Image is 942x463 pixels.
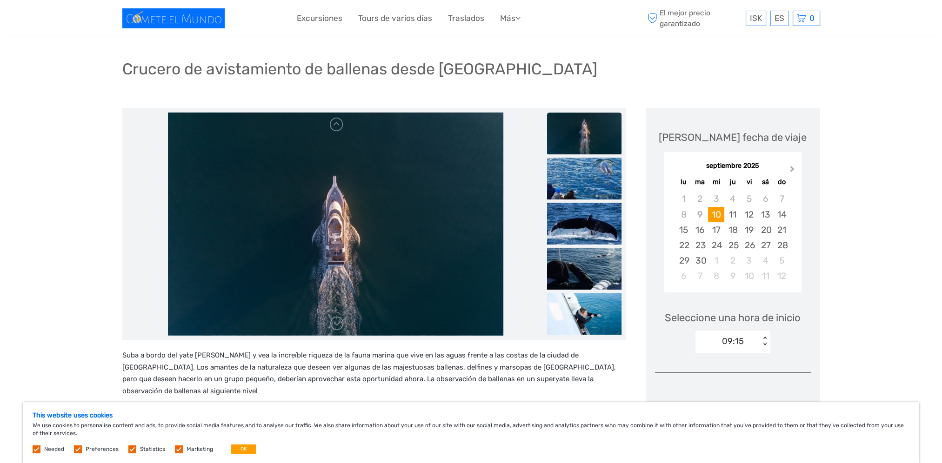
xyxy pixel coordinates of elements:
span: ISK [750,13,762,23]
img: 20d2bfdfbdf745a0b09d32a0d248403b_slider_thumbnail.jpeg [547,293,621,335]
div: Choose viernes, 10 de octubre de 2025 [741,268,757,284]
h1: Crucero de avistamiento de ballenas desde [GEOGRAPHIC_DATA] [122,60,597,79]
div: Not available sábado, 6 de septiembre de 2025 [757,191,774,206]
div: Choose sábado, 20 de septiembre de 2025 [757,222,774,238]
div: Choose lunes, 22 de septiembre de 2025 [675,238,692,253]
img: aaf050eef5dd47679810d4ac6b97cb4e_slider_thumbnail.jpeg [547,112,621,154]
div: Choose miércoles, 10 de septiembre de 2025 [708,207,724,222]
label: Marketing [187,445,213,453]
div: septiembre 2025 [664,161,802,171]
div: month 2025-09 [667,191,798,284]
div: Choose sábado, 27 de septiembre de 2025 [757,238,774,253]
div: 09:15 [722,335,744,347]
div: < > [761,337,769,346]
div: Choose domingo, 5 de octubre de 2025 [774,253,790,268]
img: aaf050eef5dd47679810d4ac6b97cb4e_main_slider.jpeg [168,112,503,336]
div: Not available martes, 2 de septiembre de 2025 [692,191,708,206]
div: Choose jueves, 11 de septiembre de 2025 [724,207,741,222]
button: Next Month [786,164,801,179]
div: sá [757,176,774,188]
div: Choose martes, 23 de septiembre de 2025 [692,238,708,253]
img: 1596-f2c90223-336e-450d-9c2c-e84ae6d72b4c_logo_small.jpg [122,8,225,28]
div: Choose lunes, 29 de septiembre de 2025 [675,253,692,268]
div: Not available martes, 9 de septiembre de 2025 [692,207,708,222]
div: Choose miércoles, 24 de septiembre de 2025 [708,238,724,253]
div: Seleccione el número de participantes [655,400,811,443]
div: Choose miércoles, 1 de octubre de 2025 [708,253,724,268]
div: ju [724,176,741,188]
div: do [774,176,790,188]
div: Not available lunes, 1 de septiembre de 2025 [675,191,692,206]
div: Choose viernes, 19 de septiembre de 2025 [741,222,757,238]
a: Excursiones [297,12,342,25]
img: f636547043e6402d8382711e609274c0_slider_thumbnail.jpeg [547,158,621,199]
div: [PERSON_NAME] fecha de viaje [659,130,807,145]
label: Statistics [140,445,165,453]
div: Choose domingo, 12 de octubre de 2025 [774,268,790,284]
div: Choose domingo, 21 de septiembre de 2025 [774,222,790,238]
label: Needed [44,445,64,453]
div: ma [692,176,708,188]
label: Preferences [86,445,119,453]
img: d76a0864a08c448583c49f7ab0e960cd_slider_thumbnail.jpeg [547,203,621,245]
div: mi [708,176,724,188]
div: Choose jueves, 18 de septiembre de 2025 [724,222,741,238]
div: Choose miércoles, 17 de septiembre de 2025 [708,222,724,238]
div: Choose viernes, 3 de octubre de 2025 [741,253,757,268]
div: Choose domingo, 28 de septiembre de 2025 [774,238,790,253]
div: Not available viernes, 5 de septiembre de 2025 [741,191,757,206]
div: Not available jueves, 4 de septiembre de 2025 [724,191,741,206]
a: Tours de varios días [358,12,432,25]
div: Choose sábado, 13 de septiembre de 2025 [757,207,774,222]
div: Choose martes, 16 de septiembre de 2025 [692,222,708,238]
div: Choose viernes, 12 de septiembre de 2025 [741,207,757,222]
span: 0 [808,13,816,23]
div: We use cookies to personalise content and ads, to provide social media features and to analyse ou... [23,402,919,463]
div: vi [741,176,757,188]
div: Not available lunes, 8 de septiembre de 2025 [675,207,692,222]
div: Choose lunes, 6 de octubre de 2025 [675,268,692,284]
div: Choose domingo, 14 de septiembre de 2025 [774,207,790,222]
div: Choose jueves, 9 de octubre de 2025 [724,268,741,284]
div: Not available domingo, 7 de septiembre de 2025 [774,191,790,206]
div: ES [770,11,788,26]
p: Suba a bordo del yate [PERSON_NAME] y vea la increíble riqueza de la fauna marina que vive en las... [122,350,626,397]
button: OK [231,444,256,454]
h5: This website uses cookies [33,411,909,419]
div: Choose jueves, 2 de octubre de 2025 [724,253,741,268]
span: Seleccione una hora de inicio [665,311,801,325]
div: Not available miércoles, 3 de septiembre de 2025 [708,191,724,206]
div: Choose viernes, 26 de septiembre de 2025 [741,238,757,253]
div: Choose lunes, 15 de septiembre de 2025 [675,222,692,238]
div: Choose jueves, 25 de septiembre de 2025 [724,238,741,253]
div: Choose sábado, 11 de octubre de 2025 [757,268,774,284]
div: Choose sábado, 4 de octubre de 2025 [757,253,774,268]
a: Más [500,12,521,25]
div: Choose martes, 30 de septiembre de 2025 [692,253,708,268]
img: bc830d2bf8c3415ea91804f462cc0301_slider_thumbnail.jpeg [547,248,621,290]
a: Traslados [448,12,484,25]
span: El mejor precio garantizado [646,8,743,28]
div: Choose martes, 7 de octubre de 2025 [692,268,708,284]
div: Choose miércoles, 8 de octubre de 2025 [708,268,724,284]
div: lu [675,176,692,188]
